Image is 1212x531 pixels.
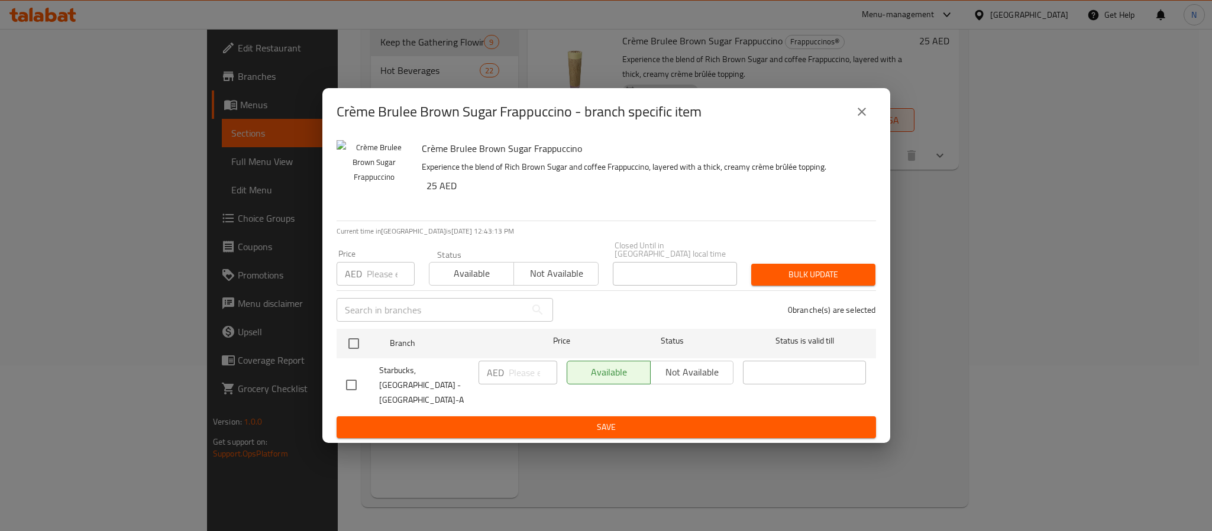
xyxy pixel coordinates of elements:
span: Save [346,420,867,435]
span: Not available [519,265,594,282]
p: AED [487,365,504,380]
span: Price [522,334,601,348]
button: Save [337,416,876,438]
h6: 25 AED [426,177,867,194]
button: Available [429,262,514,286]
input: Please enter price [367,262,415,286]
h2: Crème Brulee Brown Sugar Frappuccino - branch specific item [337,102,702,121]
span: Branch [390,336,513,351]
span: Starbucks, [GEOGRAPHIC_DATA] - [GEOGRAPHIC_DATA]-A [379,363,469,407]
span: Bulk update [761,267,866,282]
input: Search in branches [337,298,526,322]
p: AED [345,267,362,281]
h6: Crème Brulee Brown Sugar Frappuccino [422,140,867,157]
p: Current time in [GEOGRAPHIC_DATA] is [DATE] 12:43:13 PM [337,226,876,237]
button: close [848,98,876,126]
span: Status [610,334,733,348]
p: 0 branche(s) are selected [788,304,876,316]
input: Please enter price [509,361,557,384]
img: Crème Brulee Brown Sugar Frappuccino [337,140,412,216]
p: Experience the blend of Rich Brown Sugar and coffee Frappuccino, layered with a thick, creamy crè... [422,160,867,174]
span: Status is valid till [743,334,866,348]
span: Available [434,265,509,282]
button: Not available [513,262,599,286]
button: Bulk update [751,264,875,286]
